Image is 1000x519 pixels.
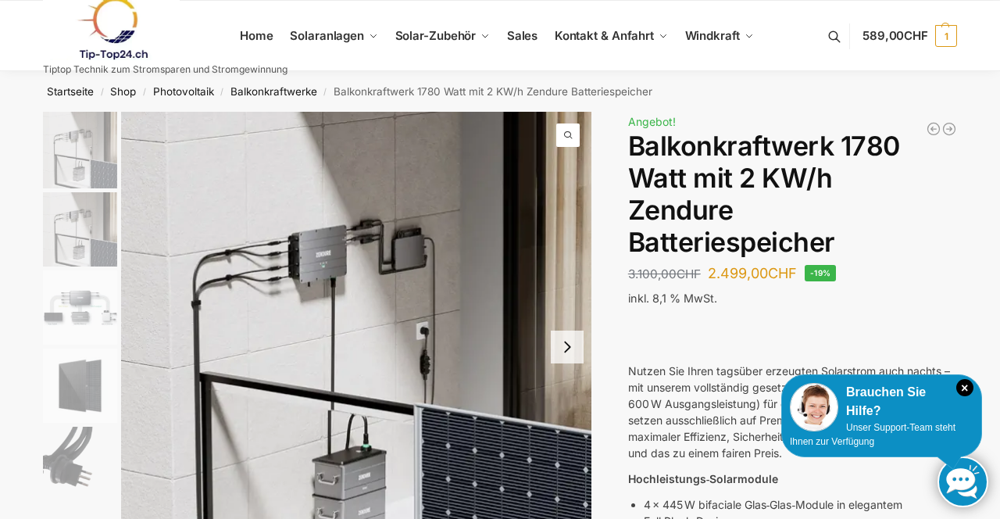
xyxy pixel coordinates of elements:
a: Kontakt & Anfahrt [548,1,674,71]
span: Kontakt & Anfahrt [555,28,654,43]
bdi: 2.499,00 [708,265,797,281]
a: Solaranlagen [284,1,384,71]
button: Schlechte Reaktion [647,325,656,327]
span: / [317,86,334,98]
span: / [136,86,152,98]
h1: Balkonkraftwerk 1780 Watt mit 2 KW/h Zendure Batteriespeicher [628,131,957,258]
button: Kopieren [628,325,637,327]
a: Solar-Zubehör [388,1,496,71]
a: 10 Bificiale Solarmodule 450 Watt Fullblack [941,121,957,137]
span: inkl. 8,1 % MwSt. [628,292,717,305]
span: Solar-Zubehör [395,28,477,43]
a: Shop [110,85,136,98]
img: Zendure-solar-flow-Batteriespeicher für Balkonkraftwerke [43,192,117,267]
nav: Breadcrumb [16,71,985,112]
span: Sales [507,28,538,43]
a: 7,2 KW Dachanlage zur Selbstmontage [926,121,941,137]
strong: Hochleistungs‑Solarmodule [628,472,779,485]
button: Weitergeben [675,325,684,327]
span: CHF [677,267,701,281]
button: Next slide [551,331,584,363]
span: / [214,86,230,98]
a: Startseite [47,85,94,98]
span: -19% [805,265,837,281]
img: Zendure-solar-flow-Batteriespeicher für Balkonkraftwerke [43,112,117,188]
a: Sales [500,1,544,71]
p: Nutzen Sie Ihren tagsüber erzeugten Solarstrom auch nachts – mit unserem vollständig gesetzlich k... [628,363,957,461]
img: Anschlusskabel-3meter_schweizer-stecker [43,427,117,501]
a: 589,00CHF 1 [862,13,957,59]
bdi: 3.100,00 [628,267,701,281]
i: Schließen [956,379,973,396]
span: 589,00 [862,28,928,43]
p: Tiptop Technik zum Stromsparen und Stromgewinnung [43,65,287,74]
button: Vorlesen [656,325,666,327]
a: Balkonkraftwerke [230,85,317,98]
span: Angebot! [628,115,676,128]
span: CHF [904,28,928,43]
img: Zendure Batteriespeicher-wie anschliessen [43,270,117,345]
span: Windkraft [685,28,740,43]
a: Windkraft [678,1,760,71]
div: Brauchen Sie Hilfe? [790,383,973,421]
button: In Canvas bearbeiten [666,325,675,327]
span: Solaranlagen [290,28,364,43]
img: Customer service [790,383,838,431]
button: Gute Reaktion [637,325,647,327]
span: / [94,86,110,98]
img: Maysun [43,349,117,423]
span: CHF [768,265,797,281]
span: 1 [935,25,957,47]
a: Photovoltaik [153,85,214,98]
span: Unser Support-Team steht Ihnen zur Verfügung [790,422,955,447]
